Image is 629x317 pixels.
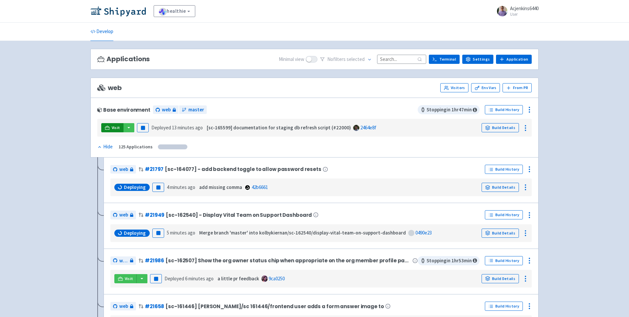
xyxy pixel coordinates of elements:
[151,124,203,131] span: Deployed
[164,275,214,282] span: Deployed
[165,166,321,172] span: [sc-164077] - add backend toggle to allow password resets
[97,84,122,92] span: web
[279,56,304,63] span: Minimal view
[137,123,149,132] button: Pause
[418,105,480,114] span: Stopping in 1 hr 47 min
[377,55,426,64] input: Search...
[97,107,150,113] div: Base environment
[269,275,285,282] a: 9ca0250
[172,124,203,131] time: 13 minutes ago
[167,230,195,236] time: 5 minutes ago
[150,274,162,283] button: Pause
[110,211,136,219] a: web
[110,165,136,174] a: web
[218,275,259,282] strong: a little pr feedback
[119,303,128,310] span: web
[462,55,493,64] a: Settings
[90,23,113,41] a: Develop
[510,12,539,16] small: User
[347,56,365,62] span: selected
[162,106,171,114] span: web
[145,257,164,264] a: #21986
[485,302,523,311] a: Build History
[125,276,133,281] span: Visit
[97,143,113,151] button: Hide
[485,165,523,174] a: Build History
[167,184,195,190] time: 4 minutes ago
[482,229,519,238] a: Build Details
[482,183,519,192] a: Build Details
[485,105,523,114] a: Build History
[485,210,523,219] a: Build History
[166,212,312,218] span: [sc-162540] - Display Vital Team on Support Dashboard
[145,166,163,173] a: #21797
[145,212,164,218] a: #21949
[114,274,137,283] a: Visit
[112,125,120,130] span: Visit
[482,123,519,132] a: Build Details
[418,256,480,265] span: Stopping in 1 hr 53 min
[90,6,146,16] img: Shipyard logo
[482,274,519,283] a: Build Details
[188,106,204,114] span: master
[110,302,136,311] a: web
[327,56,365,63] span: No filter s
[119,211,128,219] span: web
[485,256,523,265] a: Build History
[165,304,384,309] span: [sc-161446] [PERSON_NAME]/sc 161446/frontend user adds a form answer image to
[415,230,432,236] a: 0490e23
[110,256,136,265] a: web
[496,55,532,64] a: Application
[179,105,207,114] a: master
[101,123,124,132] a: Visit
[124,184,146,191] span: Deploying
[440,83,468,92] a: Visitors
[119,166,128,173] span: web
[119,257,128,265] span: web
[185,275,214,282] time: 6 minutes ago
[119,143,153,151] div: 125 Applications
[503,83,532,92] button: From PR
[152,229,164,238] button: Pause
[199,184,242,190] strong: add missing comma
[124,230,146,236] span: Deploying
[493,6,539,16] a: Acjenkins6440 User
[145,303,164,310] a: #21658
[429,55,460,64] a: Terminal
[97,55,150,63] h3: Applications
[252,184,268,190] a: 42b6661
[152,183,164,192] button: Pause
[510,5,539,11] span: Acjenkins6440
[471,83,500,92] a: Env Vars
[153,105,179,114] a: web
[165,258,411,263] span: [sc-162507] Show the org owner status chip when appropriate on the org member profile page
[207,124,351,131] strong: [sc-165599] documentation for staging db refresh script (#22000)
[154,5,195,17] a: healthie
[199,230,406,236] strong: Merge branch 'master' into kolbykiernan/sc-162540/display-vital-team-on-support-dashboard
[360,124,376,131] a: 2464e8f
